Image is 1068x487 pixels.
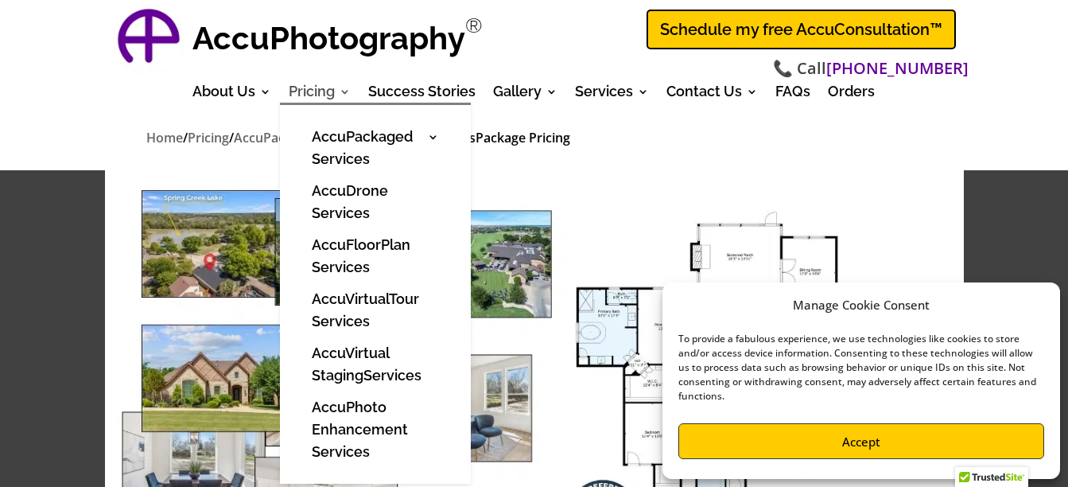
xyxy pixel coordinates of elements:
span: / [229,129,234,146]
span: 📞 Call [773,57,969,80]
div: To provide a fabulous experience, we use technologies like cookies to store and/or access device ... [678,332,1043,403]
button: Accept [678,423,1044,459]
a: AccuPackaged Services [296,121,455,175]
a: [PHONE_NUMBER] [826,57,969,80]
strong: AccuPhotography [192,19,465,56]
a: Schedule my free AccuConsultation™ [647,10,956,49]
span: AccuPlusPackage Pricing [421,129,570,146]
a: About Us [192,86,271,103]
a: Services [575,86,649,103]
a: AccuPhotography Logo - Professional Real Estate Photography and Media Services in Dallas, Texas [113,4,184,76]
nav: breadcrumbs [146,127,921,149]
a: Gallery [493,86,557,103]
span: / [183,129,188,146]
sup: Registered Trademark [465,14,483,37]
a: Pricing [289,86,351,103]
a: Orders [828,86,875,103]
a: Contact Us [666,86,758,103]
a: AccuDrone Services [296,175,455,229]
a: Success Stories [368,86,476,103]
a: Pricing [188,129,229,148]
a: AccuPackagedServices Pricing [234,129,416,148]
a: AccuVirtualTour Services [296,283,455,337]
a: AccuFloorPlan Services [296,229,455,283]
a: AccuVirtual StagingServices [296,337,455,392]
a: FAQs [775,86,810,103]
a: Home [146,129,183,148]
div: Manage Cookie Consent [793,294,930,316]
a: AccuPhoto Enhancement Services [296,392,455,468]
img: AccuPhotography [113,4,184,76]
